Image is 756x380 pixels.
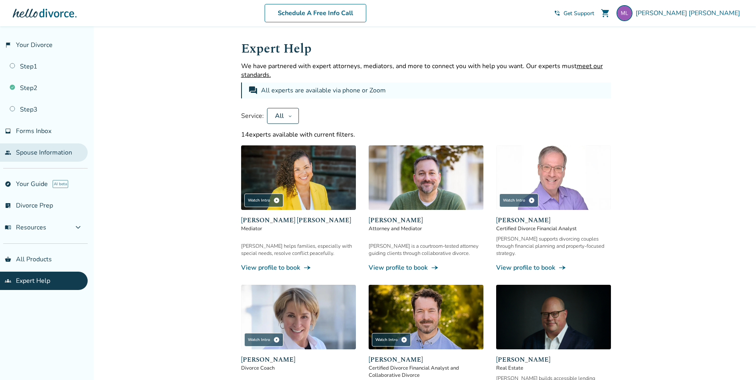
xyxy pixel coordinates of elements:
span: [PERSON_NAME] [496,215,611,225]
span: [PERSON_NAME] [369,355,483,364]
span: groups [5,278,11,284]
img: Claudia Brown Coulter [241,145,356,210]
img: Chris Freemott [496,285,611,349]
span: play_circle [273,197,280,204]
img: Jeff Landers [496,145,611,210]
span: list_alt_check [5,202,11,209]
span: Attorney and Mediator [369,225,483,232]
div: [PERSON_NAME] supports divorcing couples through financial planning and property-focused strategy. [496,235,611,257]
span: meet our standards. [241,62,603,79]
span: [PERSON_NAME] [369,215,483,225]
span: [PERSON_NAME] [PERSON_NAME] [241,215,356,225]
span: Resources [5,223,46,232]
span: play_circle [273,337,280,343]
span: shopping_basket [5,256,11,262]
span: people [5,149,11,156]
span: explore [5,181,11,187]
div: All experts are available via phone or Zoom [261,86,387,95]
span: shopping_cart [601,8,610,18]
span: line_end_arrow_notch [558,264,566,272]
span: Service: [241,112,264,120]
img: Kim Goodman [241,285,356,349]
span: forum [248,86,258,95]
span: flag_2 [5,42,11,48]
a: Schedule A Free Info Call [265,4,366,22]
div: [PERSON_NAME] is a courtroom-tested attorney guiding clients through collaborative divorce. [369,243,483,257]
span: menu_book [5,224,11,231]
button: All [267,108,299,124]
span: [PERSON_NAME] [241,355,356,364]
div: [PERSON_NAME] helps families, especially with special needs, resolve conflict peacefully. [241,243,356,257]
span: AI beta [53,180,68,188]
span: Mediator [241,225,356,232]
img: mikeleahyslife@gmail.com [617,5,632,21]
img: John Duffy [369,285,483,349]
div: All [274,112,285,120]
span: [PERSON_NAME] [PERSON_NAME] [636,9,743,18]
a: phone_in_talkGet Support [554,10,594,17]
div: Watch Intro [499,194,538,207]
iframe: Chat Widget [716,342,756,380]
a: View profile to bookline_end_arrow_notch [241,263,356,272]
a: View profile to bookline_end_arrow_notch [369,263,483,272]
p: We have partnered with expert attorneys, mediators, and more to connect you with help you want. O... [241,62,611,79]
div: Watch Intro [244,194,283,207]
div: Watch Intro [244,333,283,347]
a: View profile to bookline_end_arrow_notch [496,263,611,272]
span: phone_in_talk [554,10,560,16]
div: Watch Intro [372,333,411,347]
span: Real Estate [496,364,611,372]
span: line_end_arrow_notch [303,264,311,272]
span: inbox [5,128,11,134]
span: Forms Inbox [16,127,51,135]
span: expand_more [73,223,83,232]
h1: Expert Help [241,39,611,59]
span: Certified Divorce Financial Analyst and Collaborative Divorce [369,364,483,379]
span: [PERSON_NAME] [496,355,611,364]
div: 14 experts available with current filters. [241,130,611,139]
span: play_circle [401,337,407,343]
span: Get Support [564,10,594,17]
img: Neil Forester [369,145,483,210]
span: play_circle [528,197,535,204]
span: Divorce Coach [241,364,356,372]
span: line_end_arrow_notch [431,264,439,272]
span: Certified Divorce Financial Analyst [496,225,611,232]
